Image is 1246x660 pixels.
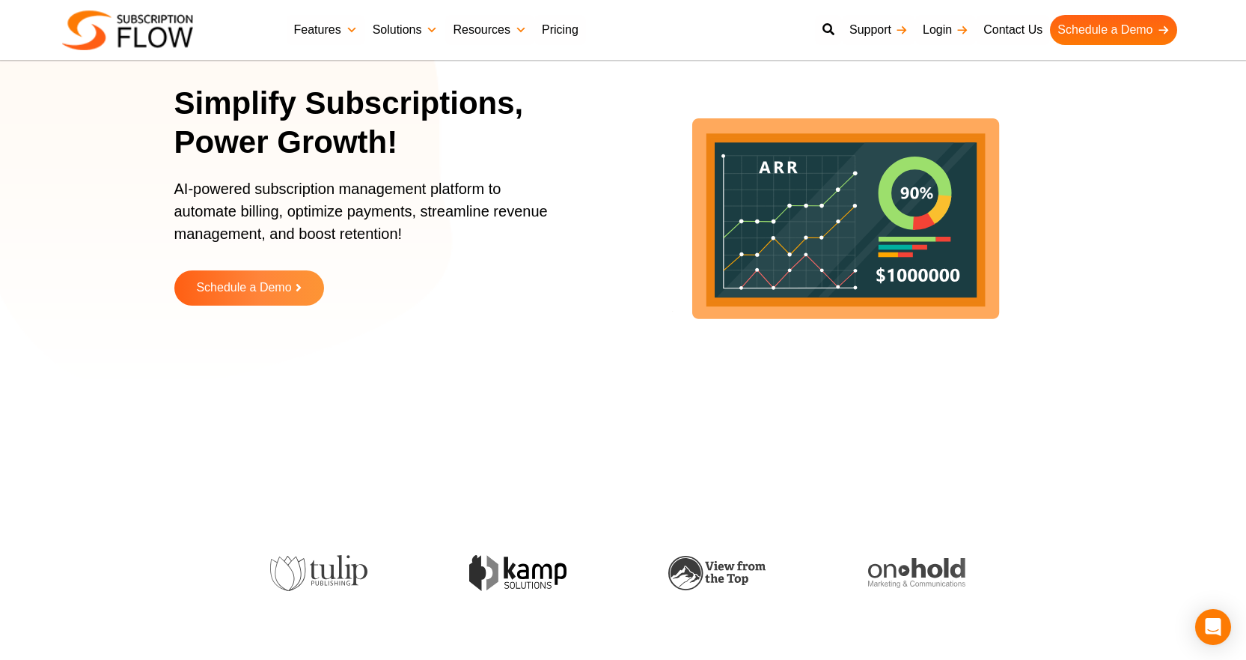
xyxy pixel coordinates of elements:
h1: Simplify Subscriptions, Power Growth! [174,84,582,163]
p: AI-powered subscription management platform to automate billing, optimize payments, streamline re... [174,178,564,260]
img: Subscriptionflow [62,10,193,50]
a: Resources [445,15,534,45]
a: Features [287,15,365,45]
a: Login [915,15,976,45]
div: Open Intercom Messenger [1195,609,1231,645]
img: view-from-the-top [660,556,757,591]
a: Support [842,15,915,45]
img: onhold-marketing [859,558,956,588]
a: Pricing [534,15,586,45]
span: Schedule a Demo [196,282,291,294]
img: tulip-publishing [261,555,358,591]
img: kamp-solution [460,555,558,590]
a: Schedule a Demo [174,270,324,306]
a: Solutions [365,15,446,45]
a: Schedule a Demo [1050,15,1176,45]
a: Contact Us [976,15,1050,45]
